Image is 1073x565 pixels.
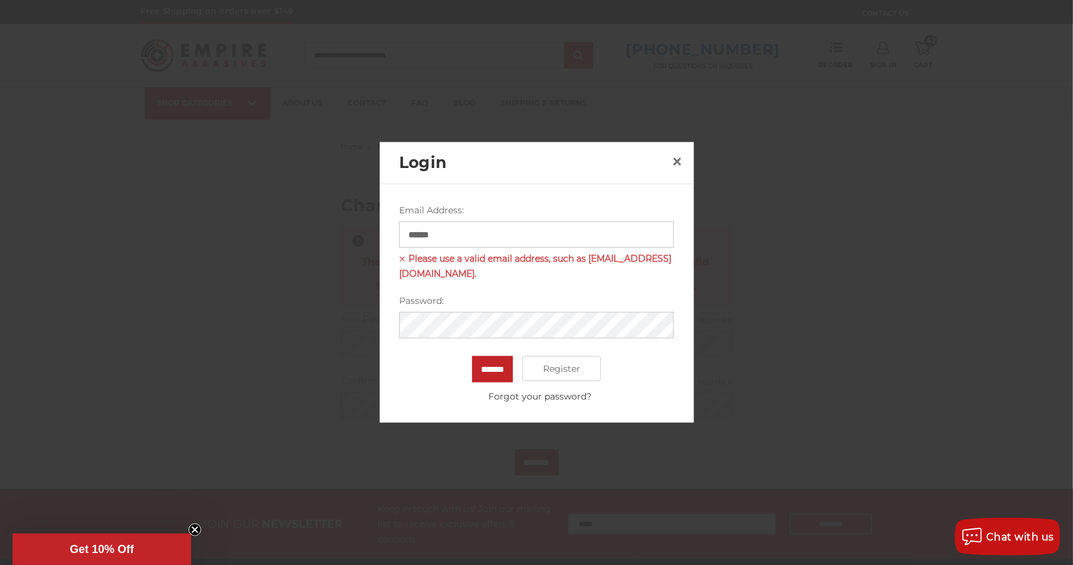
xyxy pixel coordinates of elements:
h2: Login [399,151,667,175]
a: Register [522,356,601,381]
div: Get 10% OffClose teaser [13,534,191,565]
span: Chat with us [986,531,1054,543]
span: Get 10% Off [70,543,134,556]
label: Email Address: [399,204,674,217]
span: Please use a valid email address, such as [EMAIL_ADDRESS][DOMAIN_NAME]. [399,251,674,281]
button: Chat with us [955,518,1060,556]
button: Close teaser [189,523,201,536]
span: × [671,148,683,173]
label: Password: [399,294,674,308]
a: Close [667,151,687,171]
a: Forgot your password? [406,390,674,403]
